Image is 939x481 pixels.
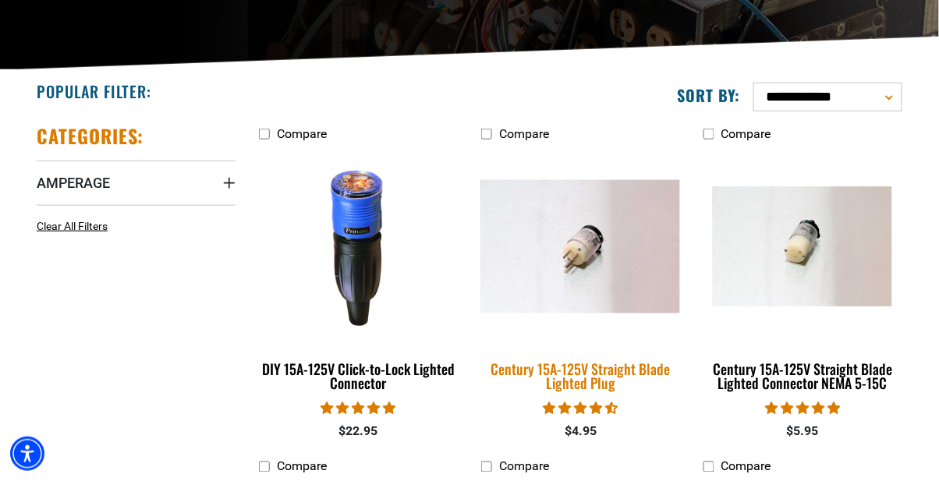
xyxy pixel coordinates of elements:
[321,401,395,416] span: 4.84 stars
[481,363,680,391] div: Century 15A-125V Straight Blade Lighted Plug
[703,423,902,441] div: $5.95
[765,401,840,416] span: 5.00 stars
[259,423,458,441] div: $22.95
[259,149,458,400] a: DIY 15A-125V Click-to-Lock Lighted Connector DIY 15A-125V Click-to-Lock Lighted Connector
[677,85,741,105] label: Sort by:
[499,126,549,141] span: Compare
[721,126,771,141] span: Compare
[37,220,108,232] span: Clear All Filters
[277,459,327,474] span: Compare
[543,401,618,416] span: 4.38 stars
[499,459,549,474] span: Compare
[704,186,901,306] img: Century 15A-125V Straight Blade Lighted Connector NEMA 5-15C
[259,363,458,391] div: DIY 15A-125V Click-to-Lock Lighted Connector
[481,149,680,400] a: Century 15A-125V Straight Blade Lighted Plug Century 15A-125V Straight Blade Lighted Plug
[37,174,110,192] span: Amperage
[37,81,151,101] h2: Popular Filter:
[37,124,144,148] h2: Categories:
[37,218,114,235] a: Clear All Filters
[37,161,236,204] summary: Amperage
[703,363,902,391] div: Century 15A-125V Straight Blade Lighted Connector NEMA 5-15C
[471,180,689,313] img: Century 15A-125V Straight Blade Lighted Plug
[10,437,44,471] div: Accessibility Menu
[481,423,680,441] div: $4.95
[277,126,327,141] span: Compare
[703,149,902,400] a: Century 15A-125V Straight Blade Lighted Connector NEMA 5-15C Century 15A-125V Straight Blade Ligh...
[260,157,457,336] img: DIY 15A-125V Click-to-Lock Lighted Connector
[721,459,771,474] span: Compare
